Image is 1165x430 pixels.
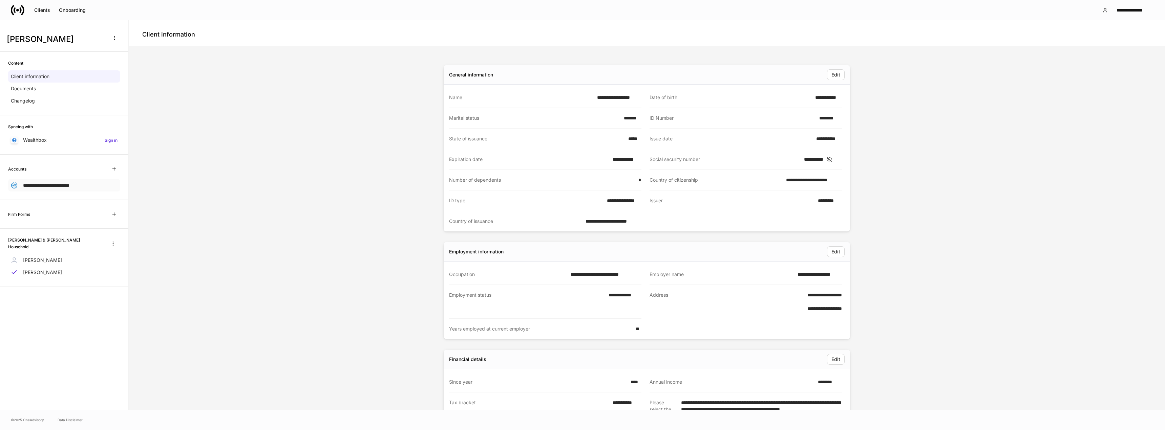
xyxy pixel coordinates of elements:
p: [PERSON_NAME] [23,269,62,276]
a: Client information [8,70,120,83]
div: Years employed at current employer [449,325,632,332]
div: General information [449,71,493,78]
h4: Client information [142,30,195,39]
a: [PERSON_NAME] [8,254,120,266]
div: Name [449,94,593,101]
a: [PERSON_NAME] [8,266,120,278]
h6: Firm Forms [8,211,30,218]
div: ID Number [650,115,815,121]
button: Clients [30,5,55,16]
span: © 2025 OneAdvisory [11,417,44,423]
div: Onboarding [59,8,86,13]
div: Edit [831,357,840,362]
div: Employment status [449,292,605,312]
div: Issue date [650,135,812,142]
div: Issuer [650,197,814,204]
h6: Accounts [8,166,26,172]
div: Country of citizenship [650,177,782,183]
p: Client information [11,73,49,80]
div: Country of issuance [449,218,581,225]
div: State of issuance [449,135,624,142]
h6: Sign in [105,137,118,143]
div: Address [650,292,786,312]
div: Since year [449,379,627,385]
div: Number of dependents [449,177,634,183]
div: Edit [831,72,840,77]
button: Edit [827,69,845,80]
div: Date of birth [650,94,811,101]
p: Documents [11,85,36,92]
div: Financial details [449,356,486,363]
div: ID type [449,197,603,204]
div: Clients [34,8,50,13]
div: Employment information [449,248,504,255]
h6: Content [8,60,23,66]
button: Edit [827,246,845,257]
button: Edit [827,354,845,365]
p: Wealthbox [23,137,47,143]
a: Documents [8,83,120,95]
div: Annual income [650,379,814,385]
h6: Syncing with [8,123,33,130]
p: Changelog [11,97,35,104]
a: Data Disclaimer [58,417,83,423]
div: Employer name [650,271,793,278]
p: [PERSON_NAME] [23,257,62,264]
div: Edit [831,249,840,254]
div: Social security number [650,156,800,163]
div: Expiration date [449,156,609,163]
button: Onboarding [55,5,90,16]
h3: [PERSON_NAME] [7,34,105,45]
div: Occupation [449,271,567,278]
a: WealthboxSign in [8,134,120,146]
div: Marital status [449,115,620,121]
a: Changelog [8,95,120,107]
h6: [PERSON_NAME] & [PERSON_NAME] Household [8,237,101,250]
